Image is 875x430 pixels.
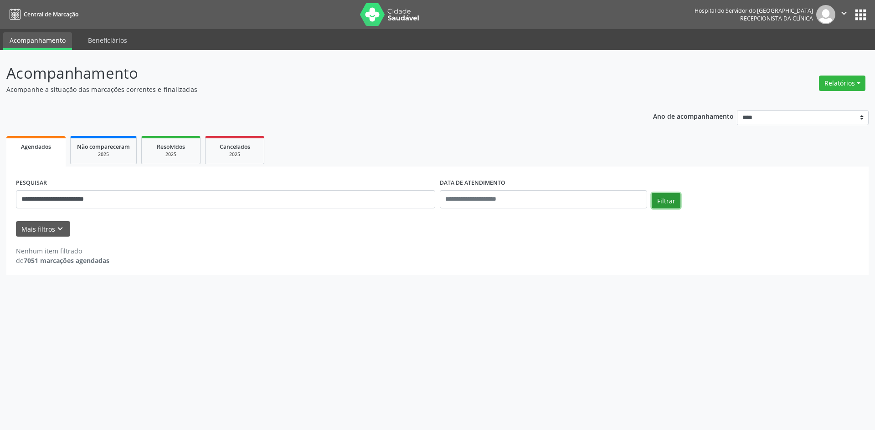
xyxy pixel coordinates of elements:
span: Não compareceram [77,143,130,151]
a: Central de Marcação [6,7,78,22]
span: Recepcionista da clínica [740,15,813,22]
div: de [16,256,109,265]
button: Mais filtroskeyboard_arrow_down [16,221,70,237]
label: PESQUISAR [16,176,47,190]
div: Hospital do Servidor do [GEOGRAPHIC_DATA] [695,7,813,15]
button: apps [853,7,869,23]
div: 2025 [77,151,130,158]
a: Acompanhamento [3,32,72,50]
p: Acompanhe a situação das marcações correntes e finalizadas [6,85,610,94]
div: 2025 [212,151,257,158]
button:  [835,5,853,24]
button: Relatórios [819,76,865,91]
p: Ano de acompanhamento [653,110,734,121]
img: img [816,5,835,24]
span: Resolvidos [157,143,185,151]
label: DATA DE ATENDIMENTO [440,176,505,190]
div: 2025 [148,151,194,158]
i:  [839,8,849,18]
button: Filtrar [652,193,680,208]
p: Acompanhamento [6,62,610,85]
strong: 7051 marcações agendadas [24,256,109,265]
span: Central de Marcação [24,10,78,18]
a: Beneficiários [82,32,134,48]
i: keyboard_arrow_down [55,224,65,234]
span: Agendados [21,143,51,151]
span: Cancelados [220,143,250,151]
div: Nenhum item filtrado [16,246,109,256]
